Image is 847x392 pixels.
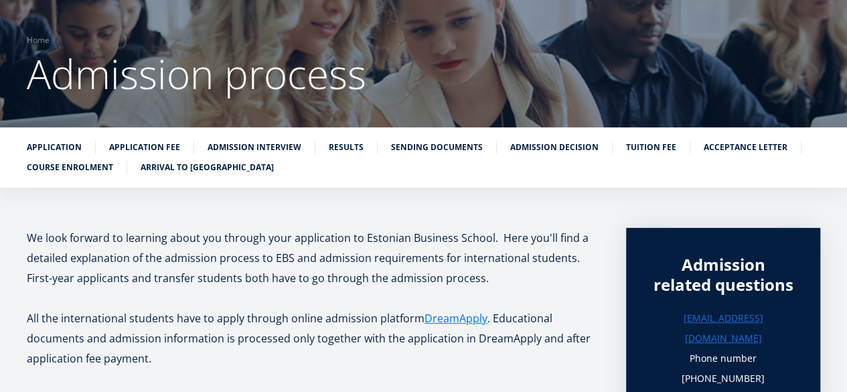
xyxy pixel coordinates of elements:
[425,308,487,328] a: DreamApply
[141,161,274,174] a: Arrival to [GEOGRAPHIC_DATA]
[653,308,793,348] a: [EMAIL_ADDRESS][DOMAIN_NAME]
[27,161,113,174] a: Course enrolment
[329,141,364,154] a: Results
[626,141,676,154] a: Tuition fee
[27,46,366,101] span: Admission process
[109,141,180,154] a: Application fee
[391,141,483,154] a: Sending documents
[704,141,787,154] a: Acceptance letter
[653,348,793,389] p: Phone number [PHONE_NUMBER]
[27,228,599,288] p: We look forward to learning about you through your application to Estonian Business School. Here ...
[27,308,599,369] p: All the international students have to apply through online admission platform . Educational docu...
[208,141,301,154] a: Admission interview
[27,34,50,47] a: Home
[510,141,599,154] a: Admission decision
[653,255,793,295] div: Admission related questions
[27,141,82,154] a: Application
